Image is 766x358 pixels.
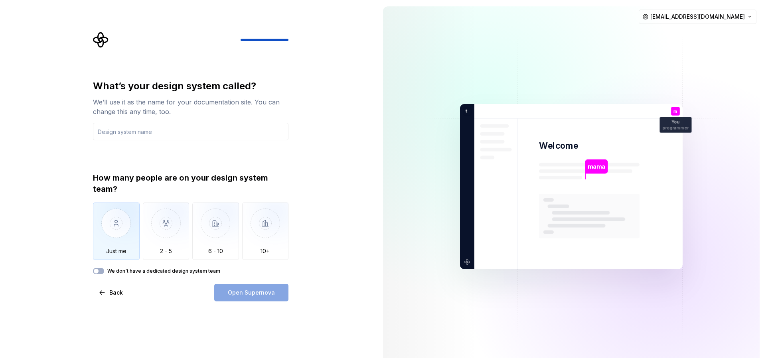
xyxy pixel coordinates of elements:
[662,126,689,130] p: programmer
[463,108,467,115] p: t
[93,80,288,92] div: What’s your design system called?
[93,123,288,140] input: Design system name
[93,32,109,48] svg: Supernova Logo
[639,10,756,24] button: [EMAIL_ADDRESS][DOMAIN_NAME]
[109,289,123,297] span: Back
[93,172,288,195] div: How many people are on your design system team?
[107,268,220,274] label: We don't have a dedicated design system team
[93,284,130,301] button: Back
[673,109,677,114] p: m
[539,140,578,151] p: Welcome
[650,13,745,21] span: [EMAIL_ADDRESS][DOMAIN_NAME]
[671,120,679,124] p: You
[93,97,288,116] div: We’ll use it as the name for your documentation site. You can change this any time, too.
[588,162,605,171] p: mama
